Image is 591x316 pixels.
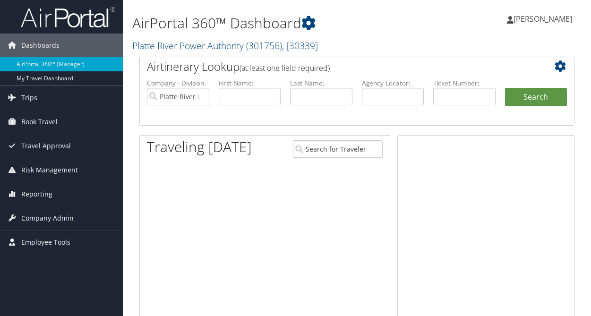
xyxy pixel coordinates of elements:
[21,182,52,206] span: Reporting
[21,134,71,158] span: Travel Approval
[147,59,531,75] h2: Airtinerary Lookup
[290,78,352,88] label: Last Name:
[132,13,432,33] h1: AirPortal 360™ Dashboard
[147,137,252,157] h1: Traveling [DATE]
[362,78,424,88] label: Agency Locator:
[21,231,70,254] span: Employee Tools
[514,14,572,24] span: [PERSON_NAME]
[21,86,37,110] span: Trips
[240,63,330,73] span: (at least one field required)
[21,158,78,182] span: Risk Management
[293,140,383,158] input: Search for Traveler
[21,206,74,230] span: Company Admin
[246,39,282,52] span: ( 301756 )
[21,34,60,57] span: Dashboards
[507,5,582,33] a: [PERSON_NAME]
[21,6,115,28] img: airportal-logo.png
[132,39,318,52] a: Platte River Power Authority
[505,88,567,107] button: Search
[147,78,209,88] label: Company - Division:
[433,78,496,88] label: Ticket Number:
[219,78,281,88] label: First Name:
[21,110,58,134] span: Book Travel
[282,39,318,52] span: , [ 30339 ]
